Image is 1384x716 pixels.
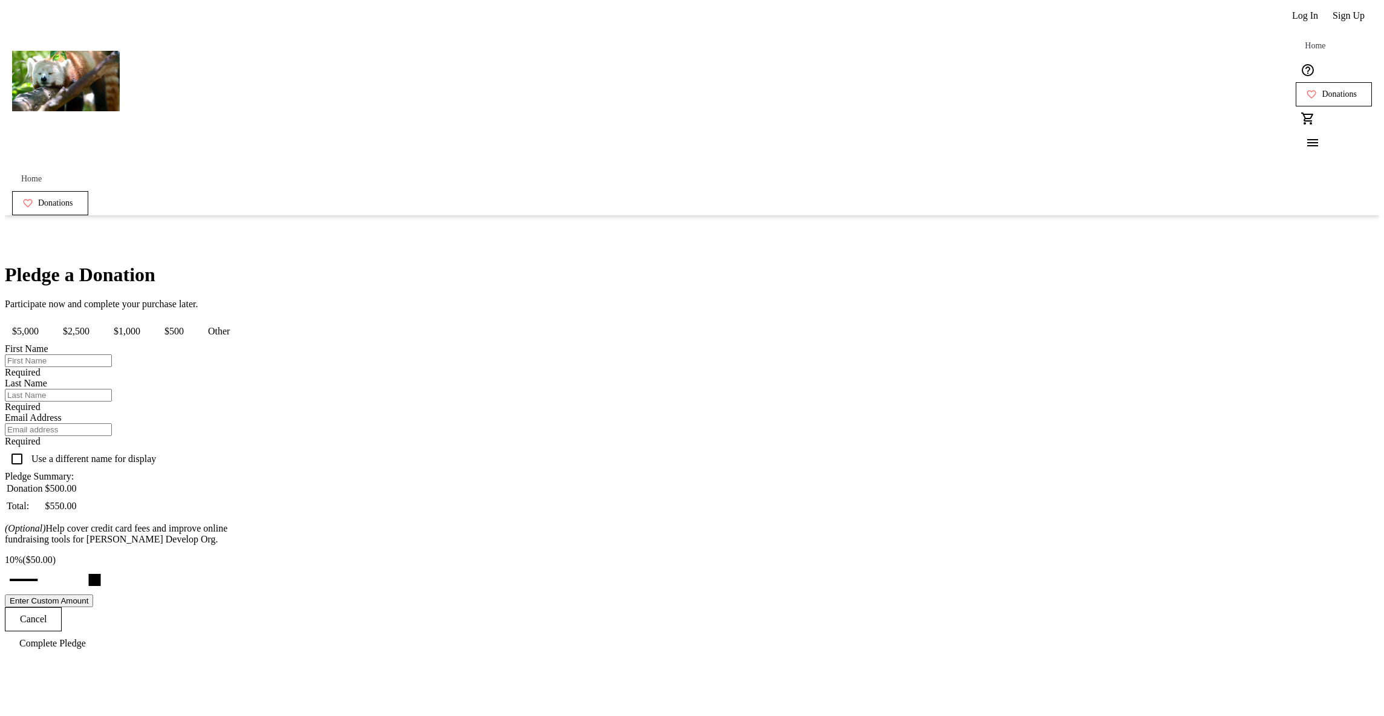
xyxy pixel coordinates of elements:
[38,198,73,208] span: Donations
[5,389,112,402] input: Last Name
[5,594,93,607] button: Enter Custom Amount
[12,167,51,191] a: Home
[5,555,22,565] span: 10%
[5,523,261,545] p: Help cover credit card fees and improve online fundraising tools for [PERSON_NAME] Develop Org.
[29,454,156,464] label: Use a different name for display
[5,343,48,354] label: First Name
[5,423,112,436] input: Email address
[21,174,42,184] span: Home
[5,436,261,447] tr-error: Required
[201,319,237,343] span: Other
[6,483,44,495] td: Donation
[5,354,112,367] input: First Name
[20,614,47,625] span: Cancel
[12,191,88,215] a: Donations
[1296,82,1372,106] a: Donations
[157,319,191,343] span: $500
[5,264,261,286] h1: Pledge a Donation
[1325,4,1372,28] button: Sign Up
[5,299,261,310] p: Participate now and complete your purchase later.
[19,638,86,649] span: Complete Pledge
[45,501,77,511] span: $550.00
[5,412,62,423] label: Email Address
[5,523,46,533] em: (Optional)
[5,367,261,378] tr-error: Required
[1322,89,1357,99] span: Donations
[1333,10,1365,21] span: Sign Up
[1305,41,1325,51] span: Home
[5,555,261,565] div: ($50.00)
[5,378,47,388] label: Last Name
[12,51,120,111] img: Andrew New Develop Org's Logo
[5,319,46,343] span: $5,000
[1292,10,1318,21] span: Log In
[5,402,261,412] tr-error: Required
[1296,34,1334,58] a: Home
[6,496,44,512] td: Total:
[1296,58,1320,82] button: Help
[5,471,261,482] div: Pledge Summary:
[1285,4,1325,28] button: Log In
[1296,131,1320,155] button: Menu
[5,631,100,656] button: Complete Pledge
[45,483,77,495] td: $500.00
[106,319,148,343] span: $1,000
[5,607,62,631] button: Cancel
[1296,106,1320,131] button: Cart
[56,319,97,343] span: $2,500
